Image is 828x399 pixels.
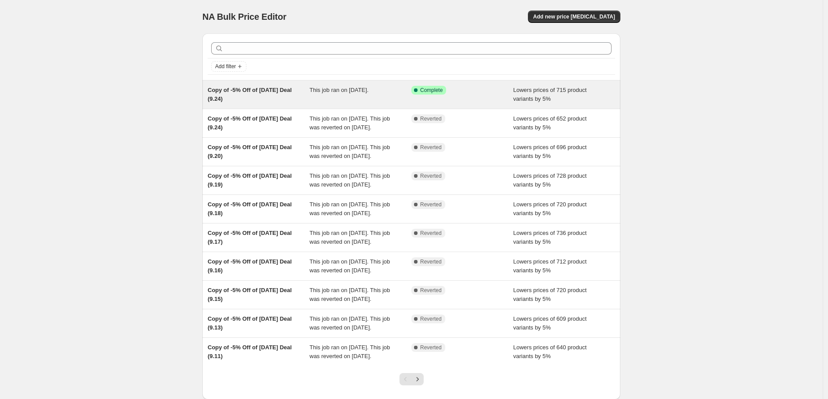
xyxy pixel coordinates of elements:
span: Lowers prices of 652 product variants by 5% [513,115,587,131]
span: Lowers prices of 640 product variants by 5% [513,344,587,359]
span: Reverted [420,201,442,208]
span: Reverted [420,287,442,294]
span: Reverted [420,115,442,122]
button: Next [411,373,424,385]
span: Reverted [420,344,442,351]
span: Add filter [215,63,236,70]
span: Reverted [420,230,442,237]
span: This job ran on [DATE]. This job was reverted on [DATE]. [310,172,390,188]
span: Lowers prices of 736 product variants by 5% [513,230,587,245]
span: Copy of -5% Off of [DATE] Deal (9.13) [208,315,292,331]
span: This job ran on [DATE]. This job was reverted on [DATE]. [310,115,390,131]
span: Lowers prices of 715 product variants by 5% [513,87,587,102]
span: This job ran on [DATE]. This job was reverted on [DATE]. [310,258,390,274]
span: This job ran on [DATE]. This job was reverted on [DATE]. [310,287,390,302]
span: This job ran on [DATE]. This job was reverted on [DATE]. [310,201,390,216]
span: This job ran on [DATE]. This job was reverted on [DATE]. [310,315,390,331]
span: Complete [420,87,443,94]
span: Copy of -5% Off of [DATE] Deal (9.24) [208,115,292,131]
span: Copy of -5% Off of [DATE] Deal (9.15) [208,287,292,302]
button: Add new price [MEDICAL_DATA] [528,11,620,23]
span: Copy of -5% Off of [DATE] Deal (9.17) [208,230,292,245]
span: Reverted [420,258,442,265]
span: Lowers prices of 728 product variants by 5% [513,172,587,188]
span: Add new price [MEDICAL_DATA] [533,13,615,20]
nav: Pagination [399,373,424,385]
span: Copy of -5% Off of [DATE] Deal (9.19) [208,172,292,188]
span: This job ran on [DATE]. This job was reverted on [DATE]. [310,230,390,245]
span: Copy of -5% Off of [DATE] Deal (9.11) [208,344,292,359]
span: Reverted [420,144,442,151]
span: Lowers prices of 609 product variants by 5% [513,315,587,331]
span: This job ran on [DATE]. This job was reverted on [DATE]. [310,144,390,159]
span: Lowers prices of 712 product variants by 5% [513,258,587,274]
span: Reverted [420,172,442,179]
span: Lowers prices of 720 product variants by 5% [513,201,587,216]
span: Copy of -5% Off of [DATE] Deal (9.18) [208,201,292,216]
span: Reverted [420,315,442,322]
button: Add filter [211,61,246,72]
span: Lowers prices of 696 product variants by 5% [513,144,587,159]
span: Copy of -5% Off of [DATE] Deal (9.16) [208,258,292,274]
span: Copy of -5% Off of [DATE] Deal (9.24) [208,87,292,102]
span: Lowers prices of 720 product variants by 5% [513,287,587,302]
span: This job ran on [DATE]. This job was reverted on [DATE]. [310,344,390,359]
span: This job ran on [DATE]. [310,87,369,93]
span: NA Bulk Price Editor [202,12,286,22]
span: Copy of -5% Off of [DATE] Deal (9.20) [208,144,292,159]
